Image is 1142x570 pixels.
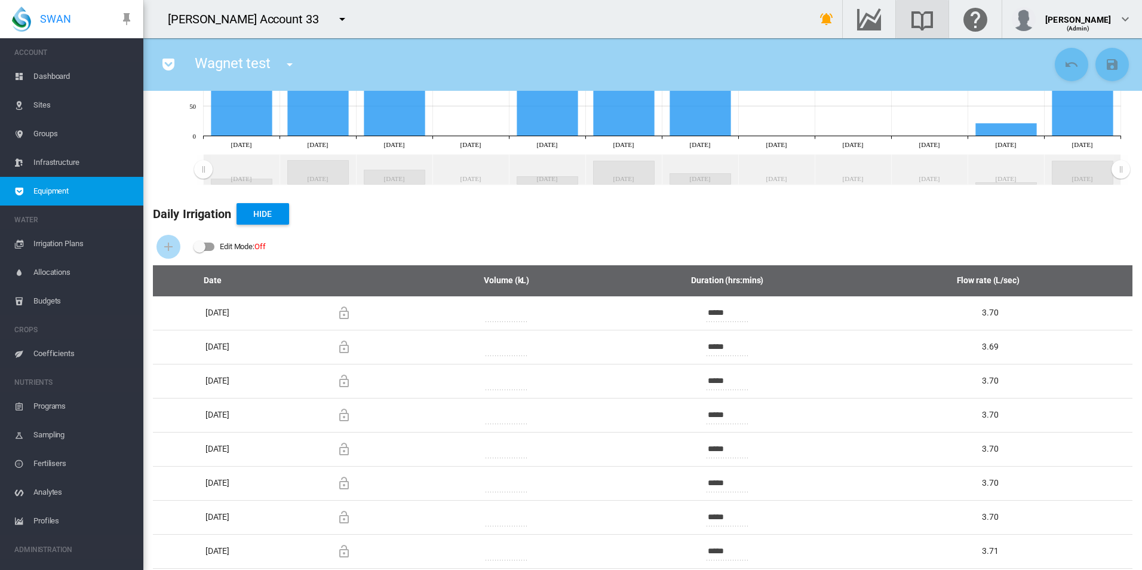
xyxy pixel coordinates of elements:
[843,141,864,148] tspan: [DATE]
[815,7,839,31] button: icon-bell-ring
[205,444,229,453] span: [DATE]
[857,364,1132,398] td: 3.70
[33,119,134,148] span: Groups
[857,265,1132,296] th: Flow rate (L/sec)
[156,53,180,76] button: icon-pocket
[384,141,405,148] tspan: [DATE]
[153,207,232,221] b: Daily Irrigation
[1055,48,1088,81] button: Cancel Changes
[194,238,266,256] md-switch: Edit Mode: Off
[332,369,356,393] button: Locking this row will prevent custom changes being overwritten by future data imports
[33,339,134,368] span: Coefficients
[1110,155,1131,185] g: Zoom chart using cursor arrows
[33,421,134,449] span: Sampling
[14,540,134,559] span: ADMINISTRATION
[33,148,134,177] span: Infrastructure
[14,373,134,392] span: NUTRIENTS
[855,12,883,26] md-icon: Go to the Data Hub
[220,238,266,255] div: Edit Mode:
[203,155,1120,185] rect: Zoom chart using cursor arrows
[332,403,356,427] button: Locking this row will prevent custom changes being overwritten by future data imports
[908,12,937,26] md-icon: Search the knowledge base
[1064,57,1079,72] md-icon: icon-undo
[14,210,134,229] span: WATER
[205,478,229,488] span: [DATE]
[14,43,134,62] span: ACCOUNT
[205,410,229,419] span: [DATE]
[33,91,134,119] span: Sites
[193,133,197,140] tspan: 0
[33,258,134,287] span: Allocations
[205,376,229,385] span: [DATE]
[12,7,31,32] img: SWAN-Landscape-Logo-Colour-drop.png
[857,296,1132,330] td: 3.70
[205,342,229,351] span: [DATE]
[337,544,351,559] md-icon: Locking this row will prevent custom changes being overwritten by future data imports
[33,177,134,206] span: Equipment
[189,103,196,110] tspan: 50
[330,7,354,31] button: icon-menu-down
[332,335,356,359] button: Locking this row will prevent custom changes being overwritten by future data imports
[613,141,634,148] tspan: [DATE]
[857,330,1132,364] td: 3.69
[33,229,134,258] span: Irrigation Plans
[237,203,289,225] button: Hide
[33,507,134,535] span: Profiles
[14,320,134,339] span: CROPS
[857,500,1132,534] td: 3.70
[205,308,229,317] span: [DATE]
[278,53,302,76] button: icon-menu-down
[1067,25,1090,32] span: (Admin)
[254,242,266,251] span: Off
[40,11,71,26] span: SWAN
[517,72,578,136] g: Sep 17, 2025 107.3
[857,398,1132,432] td: 3.70
[337,442,351,456] md-icon: Locking this row will prevent custom changes being overwritten by future data imports
[231,141,252,148] tspan: [DATE]
[283,57,297,72] md-icon: icon-menu-down
[919,141,940,148] tspan: [DATE]
[961,12,990,26] md-icon: Click here for help
[156,235,180,259] button: Add Water Flow Record
[161,240,176,254] md-icon: icon-plus
[195,55,271,72] span: Wagnet test
[168,11,330,27] div: [PERSON_NAME] Account 33
[857,432,1132,466] td: 3.70
[33,392,134,421] span: Programs
[416,265,597,296] th: Volume (kL)
[33,449,134,478] span: Fertilisers
[337,374,351,388] md-icon: Locking this row will prevent custom changes being overwritten by future data imports
[337,340,351,354] md-icon: Locking this row will prevent custom changes being overwritten by future data imports
[308,141,329,148] tspan: [DATE]
[205,546,229,556] span: [DATE]
[33,478,134,507] span: Analytes
[161,57,176,72] md-icon: icon-pocket
[211,91,272,136] g: Sep 13, 2025 75.92
[337,510,351,525] md-icon: Locking this row will prevent custom changes being overwritten by future data imports
[690,141,711,148] tspan: [DATE]
[819,12,834,26] md-icon: icon-bell-ring
[332,301,356,325] button: Locking this row will prevent custom changes being overwritten by future data imports
[153,265,272,296] th: Date
[1045,9,1111,21] div: [PERSON_NAME]
[1095,48,1129,81] button: Save Changes
[461,141,481,148] tspan: [DATE]
[857,466,1132,500] td: 3.70
[857,534,1132,569] td: 3.71
[332,471,356,495] button: Locking this row will prevent custom changes being overwritten by future data imports
[537,141,558,148] tspan: [DATE]
[1105,57,1119,72] md-icon: icon-content-save
[332,540,356,563] button: Locking this row will prevent custom changes being overwritten by future data imports
[976,124,1037,136] g: Sep 23, 2025 21.05
[1072,141,1093,148] tspan: [DATE]
[766,141,787,148] tspan: [DATE]
[337,476,351,491] md-icon: Locking this row will prevent custom changes being overwritten by future data imports
[337,408,351,422] md-icon: Locking this row will prevent custom changes being overwritten by future data imports
[1118,12,1132,26] md-icon: icon-chevron-down
[33,287,134,315] span: Budgets
[996,141,1017,148] tspan: [DATE]
[205,512,229,522] span: [DATE]
[337,306,351,320] md-icon: Locking this row will prevent custom changes being overwritten by future data imports
[193,155,214,185] g: Zoom chart using cursor arrows
[597,265,857,296] th: Duration (hrs:mins)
